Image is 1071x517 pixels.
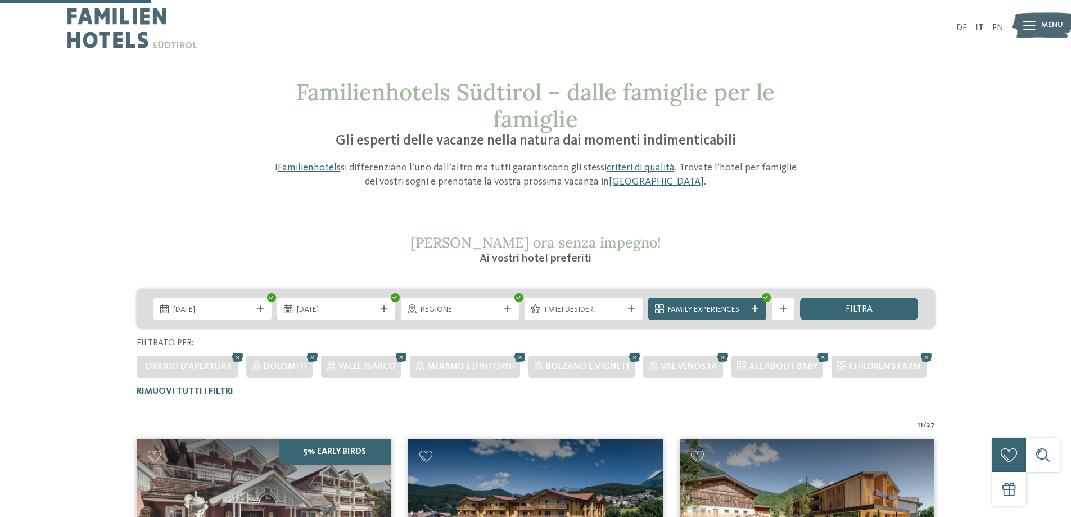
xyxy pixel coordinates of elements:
[427,362,514,371] span: Merano e dintorni
[264,362,307,371] span: Dolomiti
[410,233,661,251] span: [PERSON_NAME] ora senza impegno!
[296,78,775,133] span: Familienhotels Südtirol – dalle famiglie per le famiglie
[137,339,194,348] span: Filtrato per:
[1041,20,1063,31] span: Menu
[927,420,935,431] span: 27
[749,362,817,371] span: ALL ABOUT BABY
[609,177,704,187] a: [GEOGRAPHIC_DATA]
[992,24,1004,33] a: EN
[607,163,675,173] a: criteri di qualità
[173,304,252,316] span: [DATE]
[923,420,927,431] span: /
[480,253,591,264] span: Ai vostri hotel preferiti
[336,134,736,148] span: Gli esperti delle vacanze nella natura dai momenti indimenticabili
[269,161,803,189] p: I si differenziano l’uno dall’altro ma tutti garantiscono gli stessi . Trovate l’hotel per famigl...
[338,362,396,371] span: Valle Isarco
[846,305,873,314] span: filtra
[297,304,376,316] span: [DATE]
[544,304,623,316] span: I miei desideri
[849,362,921,371] span: CHILDREN’S FARM
[546,362,629,371] span: Bolzano e vigneti
[956,24,967,33] a: DE
[421,304,499,316] span: Regione
[137,387,233,396] span: Rimuovi tutti i filtri
[975,24,984,33] a: IT
[661,362,717,371] span: Val Venosta
[668,304,747,316] span: Family Experiences
[145,362,232,371] span: Orario d'apertura
[918,420,923,431] span: 11
[278,163,341,173] a: Familienhotels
